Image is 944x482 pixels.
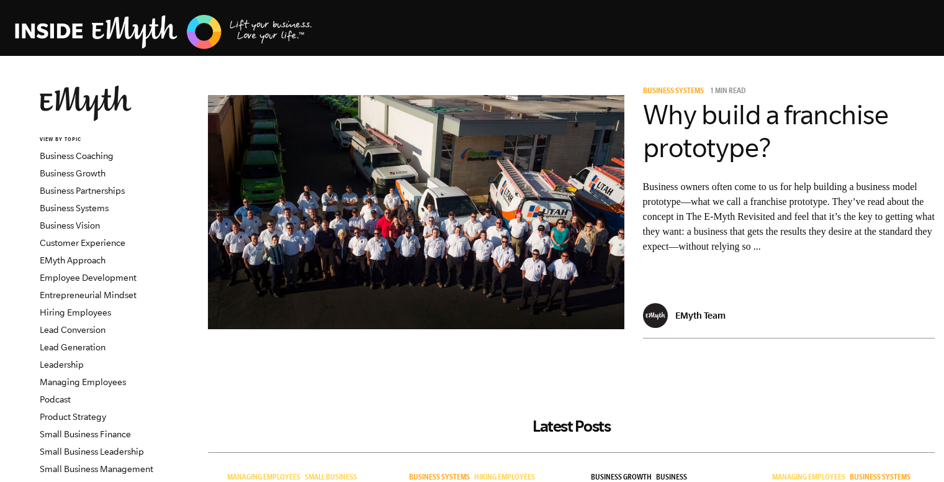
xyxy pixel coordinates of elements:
[40,360,84,370] a: Leadership
[40,255,106,265] a: EMyth Approach
[882,422,944,482] iframe: Chat Widget
[40,394,71,404] a: Podcast
[40,273,137,283] a: Employee Development
[40,307,111,317] a: Hiring Employees
[40,447,144,457] a: Small Business Leadership
[40,151,114,161] a: Business Coaching
[40,221,100,230] a: Business Vision
[208,95,624,329] img: business model prototype
[40,86,132,121] img: EMyth
[40,412,106,422] a: Product Strategy
[643,99,889,163] a: Why build a franchise prototype?
[40,186,125,196] a: Business Partnerships
[643,88,704,96] span: Business Systems
[208,417,935,435] h2: Latest Posts
[40,464,153,474] a: Small Business Management
[643,88,708,96] a: Business Systems
[643,303,668,328] img: EMyth Team - EMyth
[40,342,106,352] a: Lead Generation
[40,203,109,213] a: Business Systems
[15,13,313,51] img: EMyth Business Coaching
[710,88,746,96] p: 1 min read
[643,180,935,254] p: Business owners often come to us for help building a business model prototype—what we call a fran...
[40,168,106,178] a: Business Growth
[675,310,726,321] p: EMyth Team
[40,429,131,439] a: Small Business Finance
[40,325,106,335] a: Lead Conversion
[40,377,126,387] a: Managing Employees
[40,136,189,144] h6: VIEW BY TOPIC
[40,290,137,300] a: Entrepreneurial Mindset
[40,238,125,248] a: Customer Experience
